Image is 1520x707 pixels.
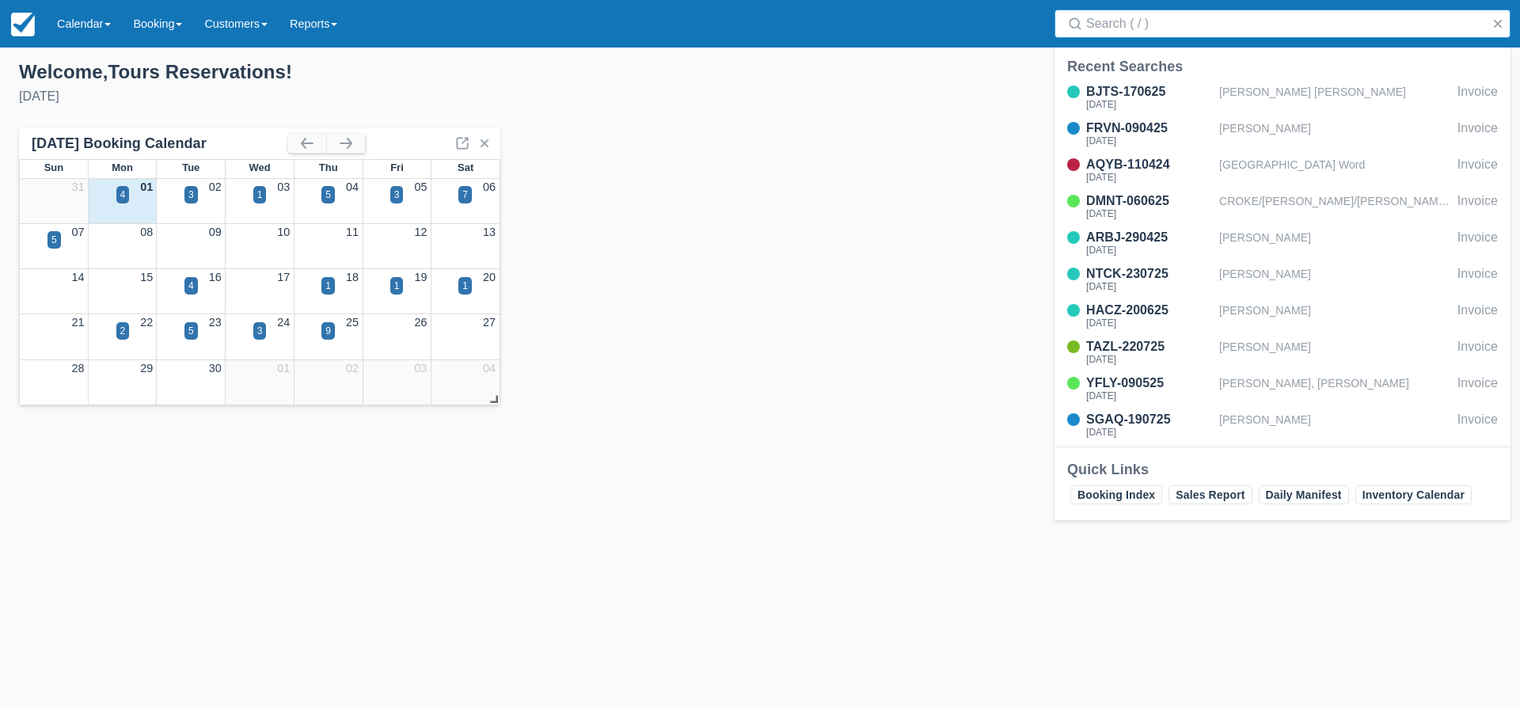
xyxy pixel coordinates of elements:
div: DMNT-060625 [1086,192,1213,211]
a: 04 [483,362,496,374]
div: Invoice [1457,192,1498,222]
a: 12 [414,226,427,238]
div: [DATE] [1086,391,1213,401]
a: 06 [483,181,496,193]
a: 28 [72,362,85,374]
div: Invoice [1457,337,1498,367]
a: 03 [277,181,290,193]
a: 04 [346,181,359,193]
div: [PERSON_NAME] [1219,264,1451,295]
div: [DATE] [1086,209,1213,219]
a: 10 [277,226,290,238]
a: 07 [72,226,85,238]
div: [DATE] Booking Calendar [32,135,288,153]
a: 26 [414,316,427,329]
div: 3 [394,188,400,202]
span: Mon [112,162,133,173]
div: [PERSON_NAME] [PERSON_NAME] [1219,82,1451,112]
div: FRVN-090425 [1086,119,1213,138]
div: [PERSON_NAME] [1219,228,1451,258]
a: TAZL-220725[DATE][PERSON_NAME]Invoice [1054,337,1510,367]
div: 2 [120,324,126,338]
a: 03 [414,362,427,374]
div: 4 [188,279,194,293]
span: Tue [182,162,199,173]
a: 21 [72,316,85,329]
a: 31 [72,181,85,193]
a: 19 [414,271,427,283]
div: 4 [120,188,126,202]
a: 14 [72,271,85,283]
span: Wed [249,162,270,173]
div: 1 [462,279,468,293]
div: Welcome , Tours Reservations ! [19,60,747,84]
div: 5 [51,233,57,247]
a: 02 [209,181,222,193]
span: Sun [44,162,63,173]
div: NTCK-230725 [1086,264,1213,283]
a: Daily Manifest [1259,485,1349,504]
div: [PERSON_NAME], [PERSON_NAME] [1219,374,1451,404]
a: HACZ-200625[DATE][PERSON_NAME]Invoice [1054,301,1510,331]
a: 22 [140,316,153,329]
div: Invoice [1457,410,1498,440]
a: NTCK-230725[DATE][PERSON_NAME]Invoice [1054,264,1510,295]
a: SGAQ-190725[DATE][PERSON_NAME]Invoice [1054,410,1510,440]
div: AQYB-110424 [1086,155,1213,174]
div: Invoice [1457,119,1498,149]
div: [DATE] [1086,428,1213,437]
div: Quick Links [1067,460,1498,479]
div: [DATE] [1086,355,1213,364]
a: DMNT-060625[DATE]CROKE/[PERSON_NAME]/[PERSON_NAME]/[PERSON_NAME]/[PERSON_NAME]/[PERSON_NAME]Invoice [1054,192,1510,222]
a: Booking Index [1070,485,1162,504]
a: 15 [140,271,153,283]
div: 1 [325,279,331,293]
div: [DATE] [1086,173,1213,182]
div: [GEOGRAPHIC_DATA] Word [1219,155,1451,185]
a: 29 [140,362,153,374]
div: [PERSON_NAME] [1219,119,1451,149]
a: 13 [483,226,496,238]
a: 09 [209,226,222,238]
div: BJTS-170625 [1086,82,1213,101]
a: 20 [483,271,496,283]
a: 27 [483,316,496,329]
img: checkfront-main-nav-mini-logo.png [11,13,35,36]
div: Invoice [1457,155,1498,185]
div: [DATE] [1086,282,1213,291]
a: ARBJ-290425[DATE][PERSON_NAME]Invoice [1054,228,1510,258]
div: Invoice [1457,228,1498,258]
div: 7 [462,188,468,202]
a: 25 [346,316,359,329]
div: [DATE] [1086,245,1213,255]
div: [DATE] [19,87,747,106]
a: 24 [277,316,290,329]
div: Recent Searches [1067,57,1498,76]
a: Inventory Calendar [1355,485,1472,504]
span: Sat [458,162,473,173]
div: 3 [188,188,194,202]
div: Invoice [1457,82,1498,112]
a: AQYB-110424[DATE][GEOGRAPHIC_DATA] WordInvoice [1054,155,1510,185]
a: Sales Report [1168,485,1252,504]
div: HACZ-200625 [1086,301,1213,320]
span: Thu [319,162,338,173]
input: Search ( / ) [1086,10,1485,38]
a: 30 [209,362,222,374]
div: ARBJ-290425 [1086,228,1213,247]
a: 01 [140,181,153,193]
div: 1 [394,279,400,293]
a: 11 [346,226,359,238]
a: 05 [414,181,427,193]
a: 08 [140,226,153,238]
div: [PERSON_NAME] [1219,337,1451,367]
a: 02 [346,362,359,374]
div: [DATE] [1086,136,1213,146]
a: FRVN-090425[DATE][PERSON_NAME]Invoice [1054,119,1510,149]
div: Invoice [1457,264,1498,295]
a: 01 [277,362,290,374]
div: 3 [257,324,263,338]
a: YFLY-090525[DATE][PERSON_NAME], [PERSON_NAME]Invoice [1054,374,1510,404]
div: 9 [325,324,331,338]
a: 17 [277,271,290,283]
